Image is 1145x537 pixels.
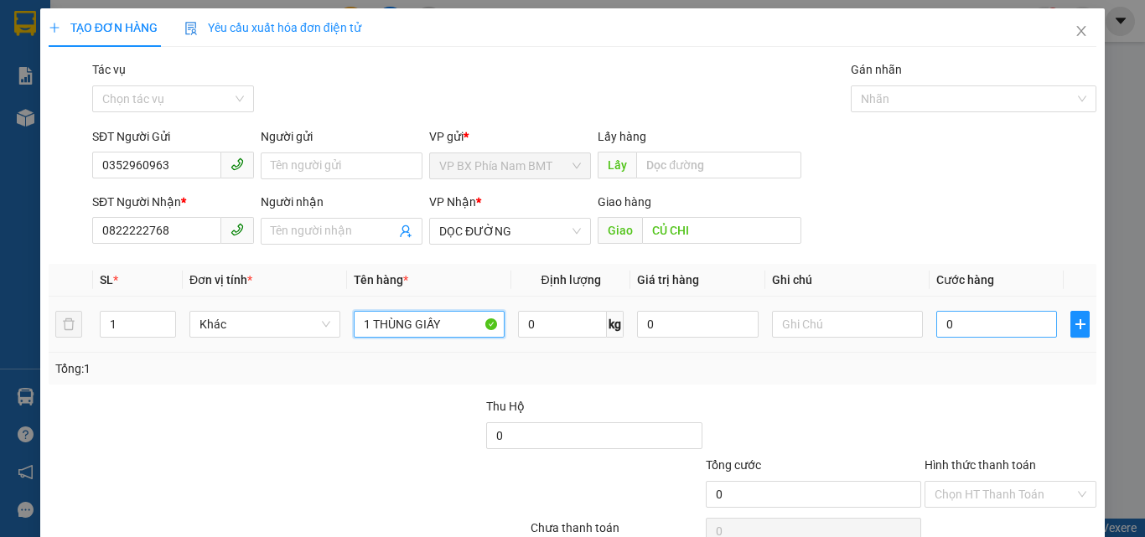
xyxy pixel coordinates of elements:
[1070,311,1090,338] button: plus
[354,273,408,287] span: Tên hàng
[439,219,581,244] span: DỌC ĐƯỜNG
[231,157,244,171] span: phone
[1058,8,1105,55] button: Close
[429,127,591,146] div: VP gửi
[55,311,82,338] button: delete
[925,458,1036,472] label: Hình thức thanh toán
[92,127,254,146] div: SĐT Người Gửi
[851,63,902,76] label: Gán nhãn
[598,152,636,178] span: Lấy
[636,152,801,178] input: Dọc đường
[429,195,476,209] span: VP Nhận
[92,63,126,76] label: Tác vụ
[231,223,244,236] span: phone
[772,311,923,338] input: Ghi Chú
[637,273,699,287] span: Giá trị hàng
[541,273,600,287] span: Định lượng
[49,21,158,34] span: TẠO ĐƠN HÀNG
[637,311,758,338] input: 0
[261,193,422,211] div: Người nhận
[598,217,642,244] span: Giao
[598,195,651,209] span: Giao hàng
[642,217,801,244] input: Dọc đường
[199,312,330,337] span: Khác
[399,225,412,238] span: user-add
[598,130,646,143] span: Lấy hàng
[354,311,505,338] input: VD: Bàn, Ghế
[765,264,930,297] th: Ghi chú
[1075,24,1088,38] span: close
[184,21,361,34] span: Yêu cầu xuất hóa đơn điện tử
[189,273,252,287] span: Đơn vị tính
[92,193,254,211] div: SĐT Người Nhận
[439,153,581,178] span: VP BX Phía Nam BMT
[49,22,60,34] span: plus
[100,273,113,287] span: SL
[607,311,624,338] span: kg
[706,458,761,472] span: Tổng cước
[261,127,422,146] div: Người gửi
[184,22,198,35] img: icon
[55,359,443,378] div: Tổng: 1
[1071,318,1089,331] span: plus
[936,273,994,287] span: Cước hàng
[486,400,525,413] span: Thu Hộ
